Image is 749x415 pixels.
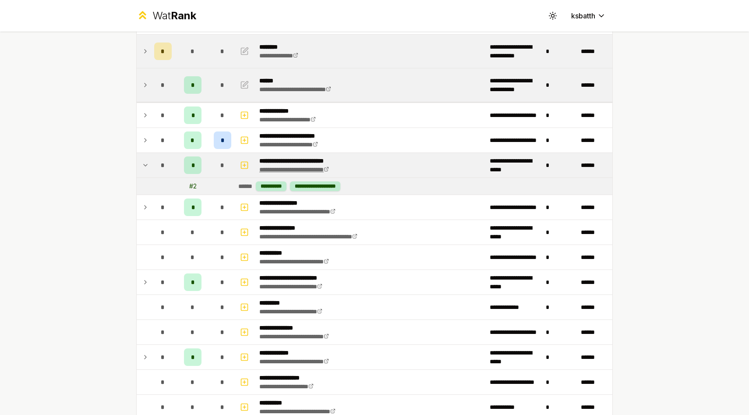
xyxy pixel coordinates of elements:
[564,8,613,24] button: ksbatth
[152,9,196,23] div: Wat
[171,9,196,22] span: Rank
[136,9,196,23] a: WatRank
[571,11,595,21] span: ksbatth
[189,182,197,191] div: # 2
